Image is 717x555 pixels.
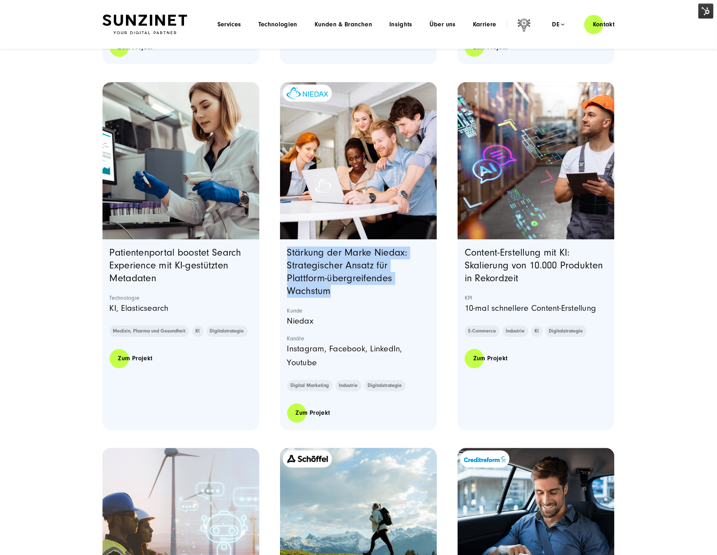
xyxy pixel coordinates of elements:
strong: Kunde [287,308,430,315]
a: Content-Erstellung mit KI: Skalierung von 10.000 Produkten in Rekordzeit [465,247,603,284]
a: Karriere [473,21,496,28]
strong: KPI [465,295,608,302]
a: Digitalstrategie [364,380,406,392]
a: Patientenportal boostet Search Experience mit KI-gestützten Metadaten [110,247,241,284]
a: Services [217,21,241,28]
p: KI, Elasticsearch [110,302,253,315]
img: Kundenlogo Creditreform blau - Digitalagentur SUNZINET [464,456,506,462]
a: Technologien [258,21,297,28]
img: SUNZINET Full Service Digital Agentur [102,15,187,35]
img: Niedax Logo [286,87,328,100]
a: Digital Marketing [287,380,333,392]
a: Insights [389,21,412,28]
article: Blog post summary: KI revolutioniert Content-Erstellung bei führendem Einzelhändler [458,82,615,430]
p: Instagram, Facebook, LinkedIn, Youtube [287,342,430,370]
strong: Technologie [110,295,253,302]
img: HubSpot Tools-Menüschalter [698,4,713,19]
img: Ein Lagerarbeiter mit weißem Shirt, grauer Latzhose und orangefarbenem Schutzhelm hält ein Tablet... [458,82,615,240]
img: Schöffel-Logo [286,455,328,464]
a: E-Commerce [465,326,500,337]
a: Industrie [336,380,362,392]
article: Blog post summary: Stärkung der Marke Niedax: Strategie für plattformübergreifendes Wachstum [280,82,437,430]
a: Zum Projekt [465,349,516,369]
img: Fünf junge Berufstätige sitzen lächelnd um einen Laptop herum und arbeiten in einer modernen Büro... [280,82,437,240]
a: KI [531,326,543,337]
a: Featured image: Fünf junge Berufstätige sitzen lächelnd um einen Laptop herum und arbeiten in ein... [280,82,437,240]
a: Über uns [429,21,456,28]
a: Digitalstrategie [206,326,248,337]
a: Kunden & Branchen [315,21,372,28]
div: de [552,21,565,28]
a: Featured image: Die Person im weißen Labormantel arbeitet in einem Labor und hält ein Röhrchen mi... [102,82,260,240]
a: Zum Projekt [287,403,339,423]
a: Medizin, Pharma und Gesundheit [110,326,189,337]
p: Niedax [287,315,430,328]
a: Digitalstrategie [545,326,587,337]
a: KI [192,326,204,337]
a: Industrie [502,326,528,337]
article: Blog post summary: Wie KI die Search Experience auf einem Patientenportal revolutionierte [102,82,260,430]
strong: Kanäle [287,335,430,342]
img: Die Person im weißen Labormantel arbeitet in einem Labor und hält ein Röhrchen mit einer Probe in... [102,82,260,240]
a: Kontakt [584,14,623,35]
p: 10-mal schnellere Content-Erstellung [465,302,608,315]
a: Stärkung der Marke Niedax: Strategischer Ansatz für Plattform-übergreifendes Wachstum [287,247,407,297]
a: Featured image: Ein Lagerarbeiter mit weißem Shirt, grauer Latzhose und orangefarbenem Schutzhelm... [458,82,615,240]
a: Zum Projekt [110,349,161,369]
